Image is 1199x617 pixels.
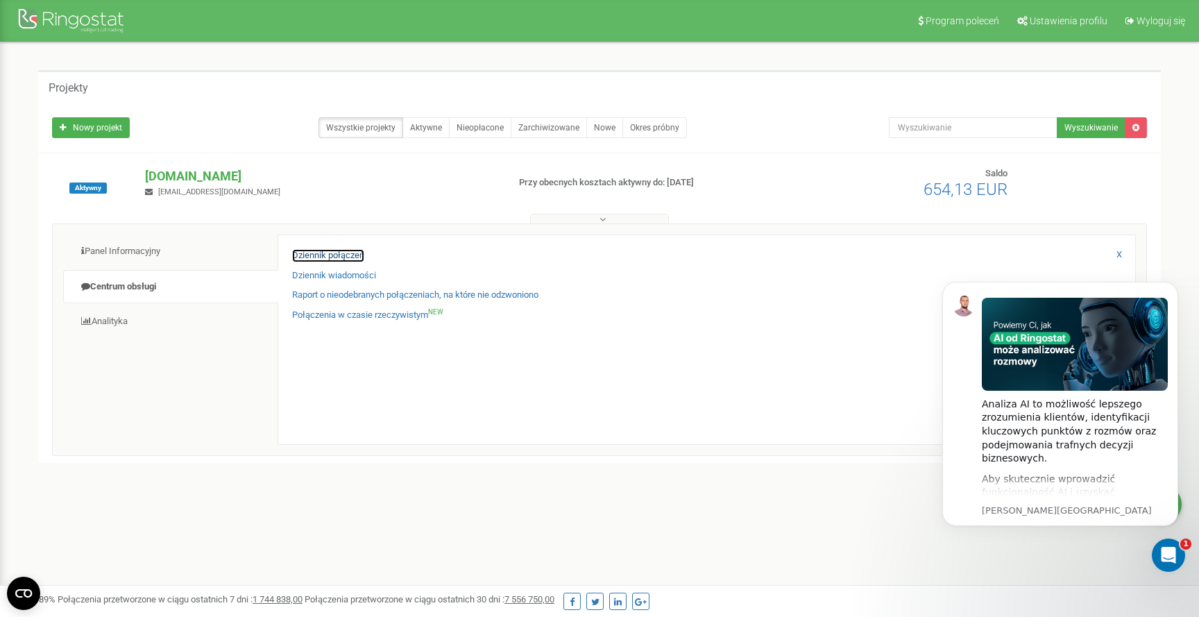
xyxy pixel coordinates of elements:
[292,289,538,302] a: Raport o nieodebranych połączeniach, na które nie odzwoniono
[7,577,40,610] button: Open CMP widget
[622,117,687,138] a: Okres próbny
[63,270,278,304] a: Centrum obsługi
[1152,539,1185,572] iframe: Intercom live chat
[449,117,511,138] a: Nieopłacone
[1116,248,1122,262] a: X
[292,309,443,322] a: Połączenia w czasie rzeczywistymNEW
[145,167,496,185] p: [DOMAIN_NAME]
[504,594,554,605] u: 7 556 750,00
[924,180,1007,199] span: 654,13 EUR
[586,117,623,138] a: Nowe
[428,308,443,316] sup: NEW
[985,168,1007,178] span: Saldo
[63,305,278,339] a: Analityka
[1057,117,1125,138] button: Wyszukiwanie
[889,117,1057,138] input: Wyszukiwanie
[52,117,130,138] a: Nowy projekt
[402,117,450,138] a: Aktywne
[318,117,403,138] a: Wszystkie projekty
[63,235,278,269] a: Panel Informacyjny
[926,15,999,26] span: Program poleceń
[49,82,88,94] h5: Projekty
[1180,539,1191,550] span: 1
[253,594,303,605] u: 1 744 838,00
[305,594,554,605] span: Połączenia przetworzone w ciągu ostatnich 30 dni :
[292,249,364,262] a: Dziennik połączeń
[511,117,587,138] a: Zarchiwizowane
[519,176,777,189] p: Przy obecnych kosztach aktywny do: [DATE]
[292,269,376,282] a: Dziennik wiadomości
[1030,15,1107,26] span: Ustawienia profilu
[1137,15,1185,26] span: Wyloguj się
[58,594,303,605] span: Połączenia przetworzone w ciągu ostatnich 7 dni :
[158,187,280,196] span: [EMAIL_ADDRESS][DOMAIN_NAME]
[69,183,107,194] span: Aktywny
[921,261,1199,580] iframe: Intercom notifications wiadomość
